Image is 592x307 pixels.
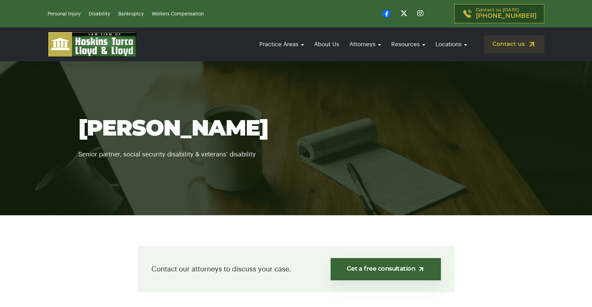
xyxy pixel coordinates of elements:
a: Attorneys [346,35,384,54]
a: Disability [89,12,110,16]
p: Contact us [DATE] [476,8,536,20]
h1: [PERSON_NAME] [78,117,514,141]
a: Practice Areas [256,35,307,54]
a: Personal Injury [48,12,81,16]
a: Workers Compensation [152,12,204,16]
a: Get a free consultation [331,258,441,280]
span: [PHONE_NUMBER] [476,13,536,20]
a: About Us [311,35,343,54]
img: logo [48,31,137,57]
a: Resources [388,35,429,54]
a: Contact us [484,36,544,53]
a: Locations [432,35,470,54]
img: arrow-up-right-light.svg [418,266,425,273]
p: Senior partner, social security disability & veterans’ disability [78,141,514,159]
div: Contact our attorneys to discuss your case. [138,246,455,292]
a: Bankruptcy [118,12,144,16]
a: Contact us [DATE][PHONE_NUMBER] [454,4,544,23]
